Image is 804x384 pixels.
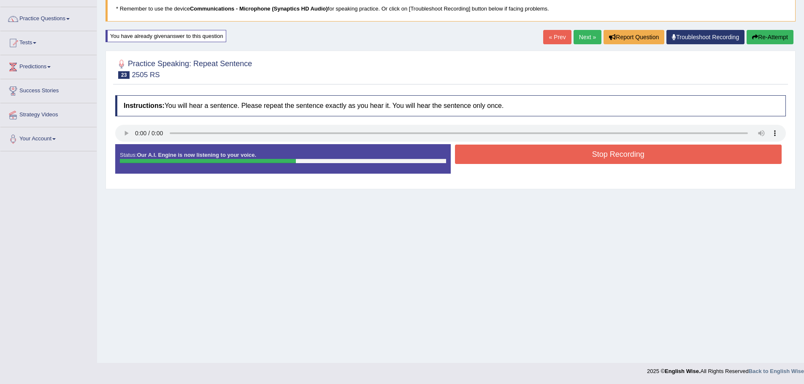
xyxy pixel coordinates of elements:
a: Troubleshoot Recording [666,30,744,44]
div: You have already given answer to this question [106,30,226,42]
strong: English Wise. [665,368,700,374]
b: Instructions: [124,102,165,109]
small: 2505 RS [132,71,160,79]
h4: You will hear a sentence. Please repeat the sentence exactly as you hear it. You will hear the se... [115,95,786,116]
button: Re-Attempt [747,30,793,44]
strong: Our A.I. Engine is now listening to your voice. [137,152,256,158]
div: 2025 © All Rights Reserved [647,363,804,375]
a: Success Stories [0,79,97,100]
span: 23 [118,71,130,79]
a: Next » [574,30,601,44]
a: Practice Questions [0,7,97,28]
a: Your Account [0,127,97,148]
a: Predictions [0,55,97,76]
div: Status: [115,144,451,174]
a: Tests [0,31,97,52]
button: Stop Recording [455,145,782,164]
a: Strategy Videos [0,103,97,124]
a: « Prev [543,30,571,44]
a: Back to English Wise [749,368,804,374]
b: Communications - Microphone (Synaptics HD Audio) [190,5,328,12]
button: Report Question [604,30,664,44]
h2: Practice Speaking: Repeat Sentence [115,58,252,79]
